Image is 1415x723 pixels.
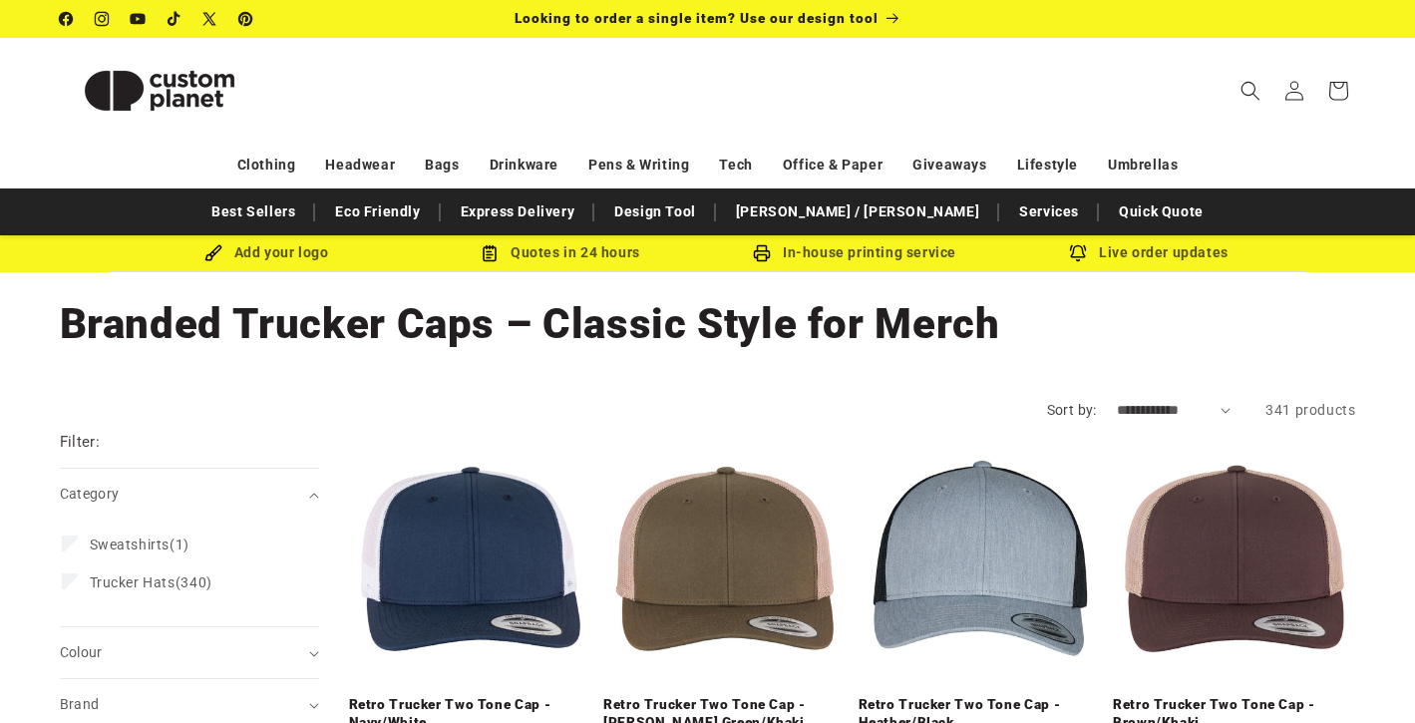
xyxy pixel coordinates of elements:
[1109,194,1214,229] a: Quick Quote
[90,537,171,552] span: Sweatshirts
[1069,244,1087,262] img: Order updates
[1047,402,1097,418] label: Sort by:
[60,644,103,660] span: Colour
[52,38,266,143] a: Custom Planet
[490,148,558,182] a: Drinkware
[325,194,430,229] a: Eco Friendly
[708,240,1002,265] div: In-house printing service
[1002,240,1296,265] div: Live order updates
[237,148,296,182] a: Clothing
[201,194,305,229] a: Best Sellers
[60,431,101,454] h2: Filter:
[425,148,459,182] a: Bags
[90,574,176,590] span: Trucker Hats
[60,469,319,520] summary: Category (0 selected)
[90,536,189,553] span: (1)
[120,240,414,265] div: Add your logo
[325,148,395,182] a: Headwear
[1229,69,1272,113] summary: Search
[414,240,708,265] div: Quotes in 24 hours
[783,148,883,182] a: Office & Paper
[60,696,100,712] span: Brand
[204,244,222,262] img: Brush Icon
[1017,148,1078,182] a: Lifestyle
[60,297,1356,351] h1: Branded Trucker Caps – Classic Style for Merch
[753,244,771,262] img: In-house printing
[60,46,259,136] img: Custom Planet
[481,244,499,262] img: Order Updates Icon
[604,194,706,229] a: Design Tool
[1265,402,1355,418] span: 341 products
[90,573,212,591] span: (340)
[60,627,319,678] summary: Colour (0 selected)
[60,486,120,502] span: Category
[515,10,879,26] span: Looking to order a single item? Use our design tool
[451,194,585,229] a: Express Delivery
[719,148,752,182] a: Tech
[1108,148,1178,182] a: Umbrellas
[726,194,989,229] a: [PERSON_NAME] / [PERSON_NAME]
[912,148,986,182] a: Giveaways
[1009,194,1089,229] a: Services
[588,148,689,182] a: Pens & Writing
